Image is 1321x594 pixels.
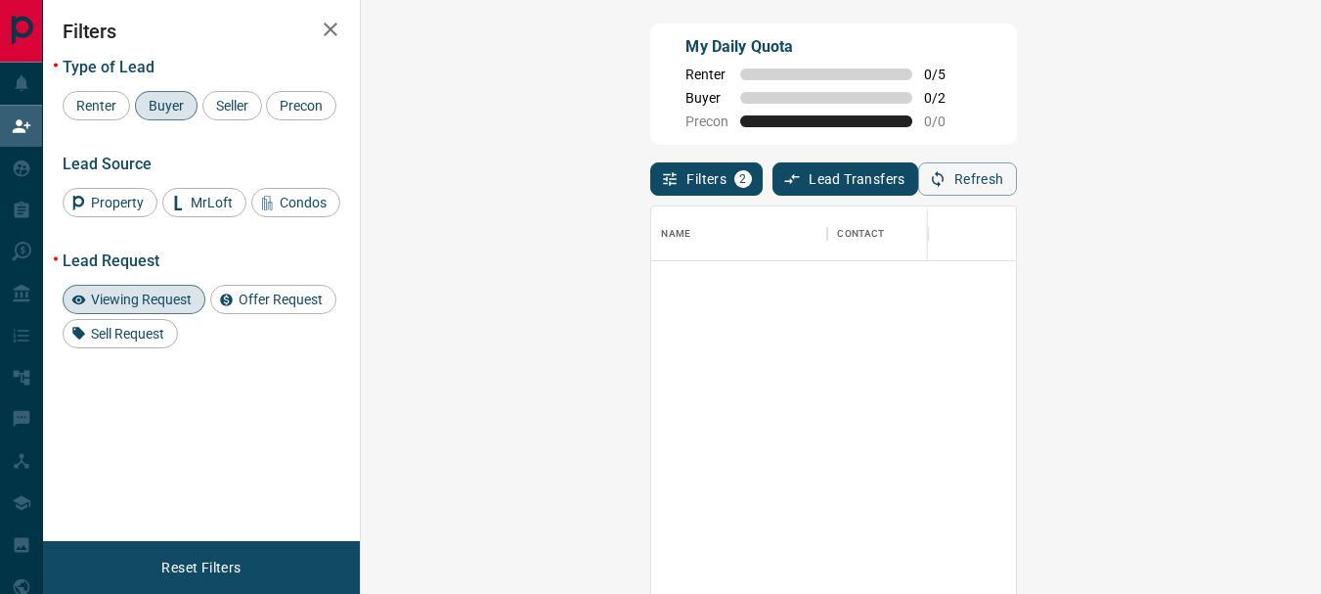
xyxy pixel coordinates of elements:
div: MrLoft [162,188,246,217]
div: Buyer [135,91,198,120]
span: Lead Source [63,155,152,173]
div: Precon [266,91,336,120]
div: Contact [827,206,984,261]
span: Viewing Request [84,292,198,307]
span: Seller [209,98,255,114]
span: Renter [69,98,123,114]
div: Name [661,206,690,261]
div: Seller [202,91,262,120]
p: My Daily Quota [685,35,967,59]
div: Contact [837,206,884,261]
div: Property [63,188,157,217]
span: Precon [685,114,728,129]
span: Condos [273,195,333,210]
span: MrLoft [184,195,240,210]
span: Precon [273,98,330,114]
div: Offer Request [210,285,336,314]
div: Name [651,206,827,261]
span: 0 / 2 [924,90,967,106]
div: Viewing Request [63,285,205,314]
button: Filters2 [650,162,763,196]
span: Buyer [142,98,191,114]
button: Lead Transfers [772,162,918,196]
span: Lead Request [63,251,159,270]
span: Offer Request [232,292,330,307]
span: Buyer [685,90,728,106]
span: 0 / 5 [924,67,967,82]
span: 2 [736,172,750,186]
h2: Filters [63,20,340,43]
span: Sell Request [84,326,171,342]
span: Renter [685,67,728,82]
span: Type of Lead [63,58,154,76]
div: Sell Request [63,319,178,348]
div: Condos [251,188,340,217]
span: Property [84,195,151,210]
span: 0 / 0 [924,114,967,129]
button: Refresh [918,162,1017,196]
div: Renter [63,91,130,120]
button: Reset Filters [149,551,253,584]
